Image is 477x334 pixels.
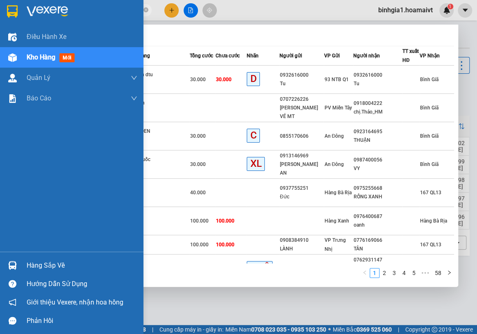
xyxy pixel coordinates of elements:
[280,80,324,88] div: Tu
[402,48,419,63] span: TT xuất HĐ
[8,261,17,270] img: warehouse-icon
[143,7,148,12] span: close-circle
[324,237,345,252] span: VP Trưng Nhị
[128,80,189,89] div: SL: 1
[389,268,399,278] li: 3
[216,53,240,59] span: Chưa cước
[8,53,17,62] img: warehouse-icon
[190,53,213,59] span: Tổng cước
[27,32,66,42] span: Điều hành xe
[432,268,444,278] li: 58
[128,193,189,202] div: SL: 1
[324,105,352,111] span: PV Miền Tây
[354,193,402,201] div: RỒNG XANH
[128,99,189,108] div: thu tien
[216,218,234,224] span: 100.000
[420,105,438,111] span: Bình Giã
[360,268,370,278] li: Previous Page
[128,108,189,117] div: SL: 1
[354,212,402,221] div: 0976400687
[280,160,324,177] div: [PERSON_NAME] AN
[324,218,349,224] span: Hàng Xanh
[420,77,438,82] span: Bình Giã
[131,95,137,102] span: down
[128,155,189,164] div: hộp thuốc
[9,298,16,306] span: notification
[354,136,402,145] div: THUẬN
[8,94,17,103] img: solution-icon
[444,268,454,278] li: Next Page
[379,268,389,278] li: 2
[190,218,209,224] span: 100.000
[59,53,75,62] span: mới
[354,80,402,88] div: Tu
[360,268,370,278] button: left
[280,95,324,104] div: 0707226226
[131,75,137,81] span: down
[246,53,258,59] span: Nhãn
[420,133,438,139] span: Bình Giã
[128,221,189,230] div: SL: 2
[444,268,454,278] button: right
[8,74,17,82] img: warehouse-icon
[247,72,260,86] span: D
[280,152,324,160] div: 0913146969
[354,236,402,245] div: 0776169066
[216,242,234,248] span: 100.000
[8,33,17,41] img: warehouse-icon
[128,236,189,245] div: XOP
[190,161,206,167] span: 30.000
[420,53,440,59] span: VP Nhận
[128,127,189,136] div: VALY ĐEN
[354,221,402,229] div: oanh
[190,190,206,195] span: 40.000
[280,193,324,201] div: Đức
[447,270,452,275] span: right
[27,93,51,103] span: Báo cáo
[400,268,409,277] a: 4
[420,242,441,248] span: 167 QL13
[370,268,379,278] li: 1
[128,259,189,268] div: BAO,
[324,53,339,59] span: VP Gửi
[409,268,418,277] a: 5
[324,133,344,139] span: An Đông
[354,99,402,108] div: 0918004222
[128,70,189,80] div: goi den dtu
[432,268,444,277] a: 58
[27,278,137,290] div: Hướng dẫn sử dụng
[247,129,260,142] span: C
[354,127,402,136] div: 0923164695
[390,268,399,277] a: 3
[9,317,16,325] span: message
[399,268,409,278] li: 4
[409,268,419,278] li: 5
[190,133,206,139] span: 30.000
[143,7,148,14] span: close-circle
[128,136,189,145] div: SL: 1
[324,161,344,167] span: An Đông
[27,53,55,61] span: Kho hàng
[280,245,324,253] div: LÀNH
[362,270,367,275] span: left
[280,71,324,80] div: 0932616000
[420,190,441,195] span: 167 QL13
[280,236,324,245] div: 0908384910
[280,104,324,121] div: [PERSON_NAME] VÉ MT
[354,245,402,253] div: TÂN
[354,184,402,193] div: 0975255668
[128,212,189,221] div: thùng
[128,184,189,193] div: kiện
[420,218,447,224] span: Hàng Bà Rịa
[279,53,302,59] span: Người gửi
[27,259,137,272] div: Hàng sắp về
[247,261,273,275] span: GHẾ
[354,71,402,80] div: 0932616000
[380,268,389,277] a: 2
[354,164,402,173] div: VY
[354,108,402,116] div: chị.Thảo_HM
[128,164,189,173] div: SL: 1
[27,73,50,83] span: Quản Lý
[27,297,123,307] span: Giới thiệu Vexere, nhận hoa hồng
[419,268,432,278] li: Next 5 Pages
